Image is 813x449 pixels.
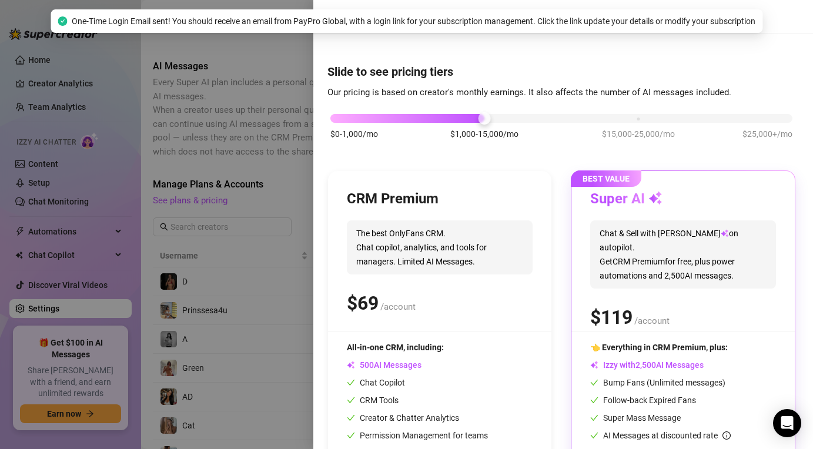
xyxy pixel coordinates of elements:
span: Permission Management for teams [347,431,488,440]
span: The best OnlyFans CRM. Chat copilot, analytics, and tools for managers. Limited AI Messages. [347,220,533,274]
span: /account [634,316,670,326]
span: info-circle [722,431,731,440]
span: check [590,396,598,404]
span: $25,000+/mo [742,128,792,140]
span: Super Mass Message [590,413,681,423]
span: $15,000-25,000/mo [602,128,675,140]
span: check [347,414,355,422]
div: Open Intercom Messenger [773,409,801,437]
h3: CRM Premium [347,190,439,209]
span: 👈 Everything in CRM Premium, plus: [590,343,728,352]
span: check [590,378,598,387]
span: $1,000-15,000/mo [450,128,518,140]
span: All-in-one CRM, including: [347,343,444,352]
h4: Slide to see pricing tiers [327,63,799,80]
span: BEST VALUE [571,170,641,187]
span: check [347,378,355,387]
span: Izzy with AI Messages [590,360,704,370]
span: Our pricing is based on creator's monthly earnings. It also affects the number of AI messages inc... [327,87,731,98]
span: check [590,431,598,440]
span: $ [590,306,633,329]
span: $ [347,292,379,314]
span: check [347,431,355,440]
span: Chat & Sell with [PERSON_NAME] on autopilot. Get CRM Premium for free, plus power automations and... [590,220,776,289]
span: check [590,414,598,422]
h3: Super AI [590,190,663,209]
span: /account [380,301,416,312]
span: Creator & Chatter Analytics [347,413,459,423]
span: check [347,396,355,404]
span: AI Messages [347,360,421,370]
span: $0-1,000/mo [330,128,378,140]
span: Chat Copilot [347,378,405,387]
span: One-Time Login Email sent! You should receive an email from PayPro Global, with a login link for ... [72,15,755,28]
span: AI Messages at discounted rate [603,431,731,440]
span: Follow-back Expired Fans [590,396,696,405]
span: Bump Fans (Unlimited messages) [590,378,725,387]
span: CRM Tools [347,396,399,405]
span: check-circle [58,16,67,26]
